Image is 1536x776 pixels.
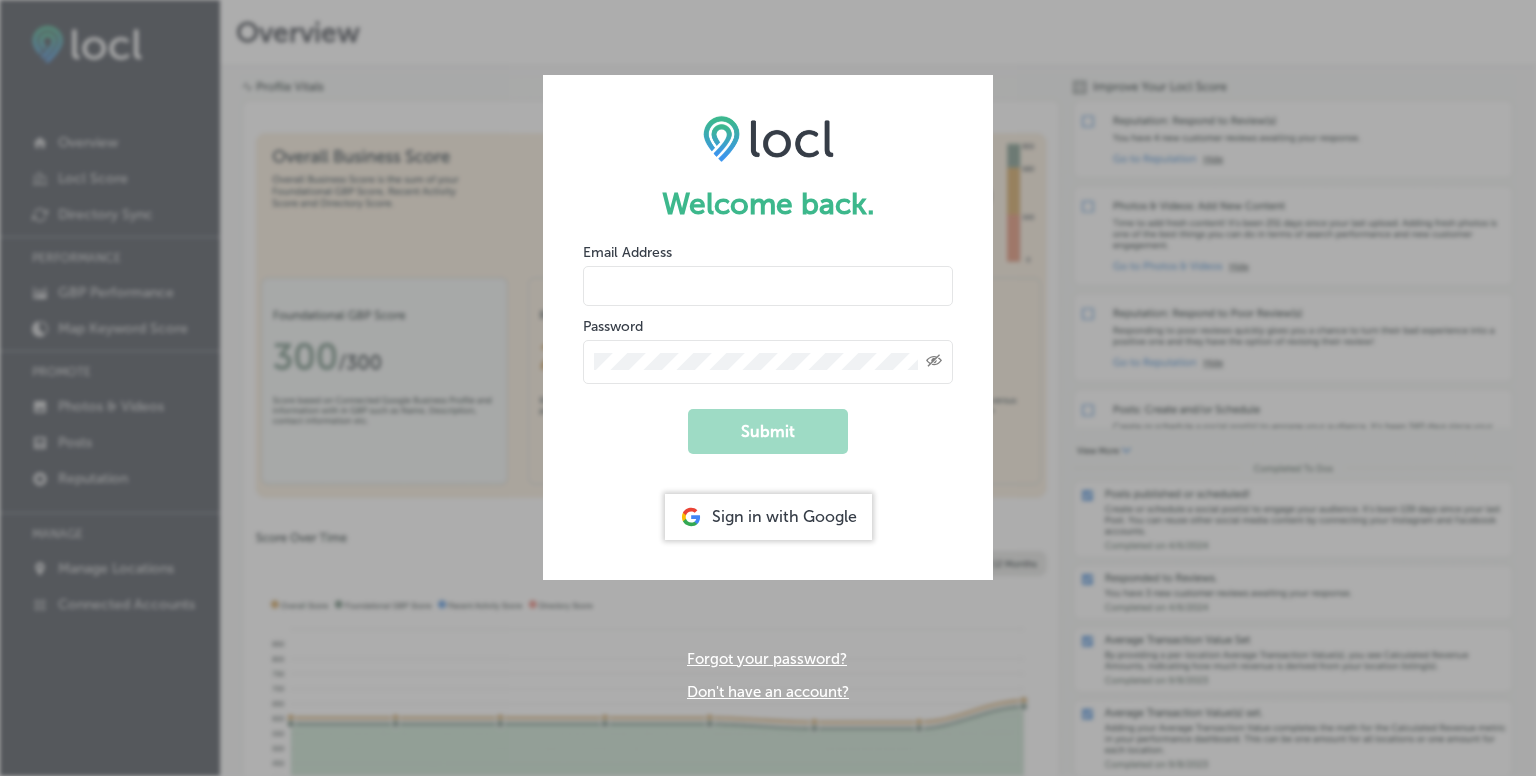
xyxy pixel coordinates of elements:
a: Don't have an account? [687,683,849,701]
h1: Welcome back. [583,186,953,222]
div: Sign in with Google [665,494,872,540]
img: LOCL logo [703,115,834,161]
label: Email Address [583,244,672,261]
label: Password [583,318,643,335]
a: Forgot your password? [687,650,847,668]
span: Toggle password visibility [926,353,942,371]
button: Submit [688,409,848,454]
